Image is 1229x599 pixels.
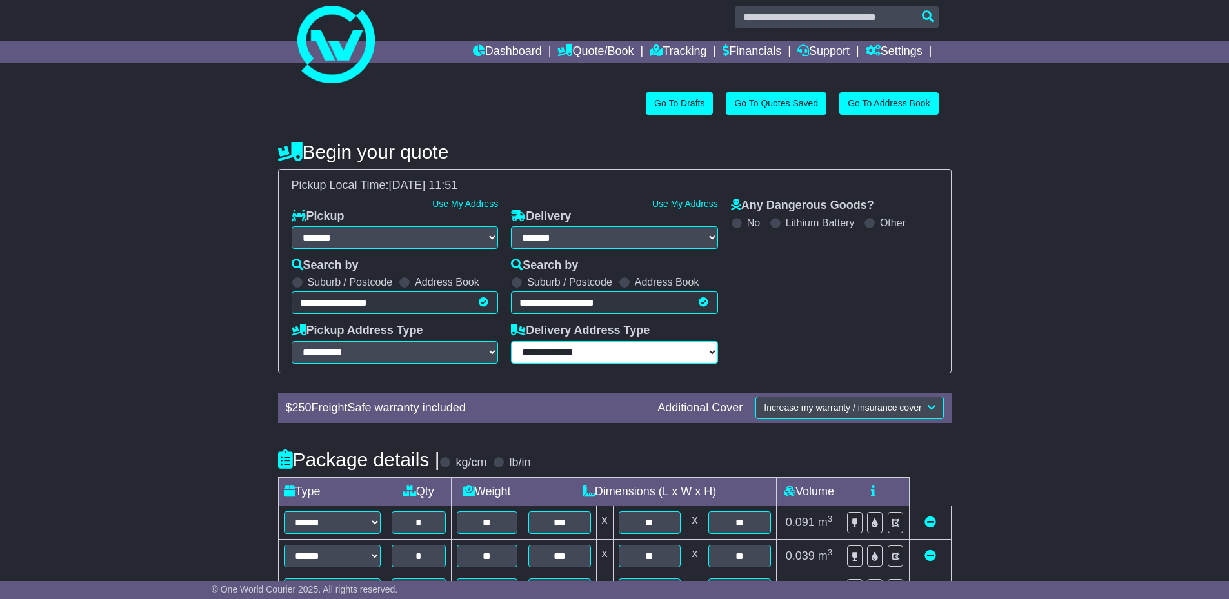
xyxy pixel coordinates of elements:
[777,477,841,506] td: Volume
[292,401,312,414] span: 250
[386,477,451,506] td: Qty
[415,276,479,288] label: Address Book
[747,217,760,229] label: No
[731,199,874,213] label: Any Dangerous Goods?
[511,324,650,338] label: Delivery Address Type
[866,41,923,63] a: Settings
[292,324,423,338] label: Pickup Address Type
[557,41,634,63] a: Quote/Book
[839,92,938,115] a: Go To Address Book
[786,516,815,529] span: 0.091
[686,539,703,573] td: x
[509,456,530,470] label: lb/in
[786,549,815,562] span: 0.039
[292,210,345,224] label: Pickup
[723,41,781,63] a: Financials
[924,549,936,562] a: Remove this item
[278,141,952,162] h4: Begin your quote
[828,547,833,557] sup: 3
[650,41,706,63] a: Tracking
[511,259,578,273] label: Search by
[651,401,749,415] div: Additional Cover
[880,217,906,229] label: Other
[523,477,777,506] td: Dimensions (L x W x H)
[473,41,542,63] a: Dashboard
[652,199,718,209] a: Use My Address
[389,179,458,191] span: [DATE] 11:51
[924,516,936,529] a: Remove this item
[818,549,833,562] span: m
[596,506,613,539] td: x
[279,401,652,415] div: $ FreightSafe warranty included
[828,514,833,524] sup: 3
[797,41,850,63] a: Support
[596,539,613,573] td: x
[278,477,386,506] td: Type
[308,276,393,288] label: Suburb / Postcode
[726,92,826,115] a: Go To Quotes Saved
[432,199,498,209] a: Use My Address
[786,217,855,229] label: Lithium Battery
[635,276,699,288] label: Address Book
[755,397,943,419] button: Increase my warranty / insurance cover
[285,179,944,193] div: Pickup Local Time:
[527,276,612,288] label: Suburb / Postcode
[511,210,571,224] label: Delivery
[455,456,486,470] label: kg/cm
[646,92,713,115] a: Go To Drafts
[686,506,703,539] td: x
[278,449,440,470] h4: Package details |
[818,516,833,529] span: m
[292,259,359,273] label: Search by
[764,402,921,413] span: Increase my warranty / insurance cover
[212,584,398,594] span: © One World Courier 2025. All rights reserved.
[451,477,523,506] td: Weight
